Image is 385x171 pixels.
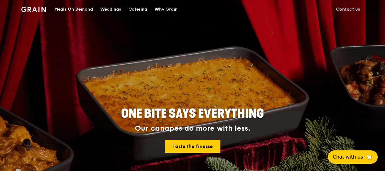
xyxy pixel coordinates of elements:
a: Why Grain [151,0,181,18]
span: ONE BITE SAYS EVERYTHING [121,106,264,121]
div: Meals On Demand [54,0,93,18]
div: Our canapés do more with less. [83,124,302,133]
span: 🦙 [366,153,373,161]
div: Why Grain [155,0,178,18]
span: Chat with us [333,153,363,161]
img: Grain [21,7,46,12]
a: Contact us [332,0,364,18]
div: Catering [128,0,147,18]
a: Catering [125,0,151,18]
button: Chat with us🦙 [328,150,378,164]
div: Weddings [100,0,121,18]
a: Weddings [97,0,125,18]
a: Taste the finesse [165,140,220,153]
